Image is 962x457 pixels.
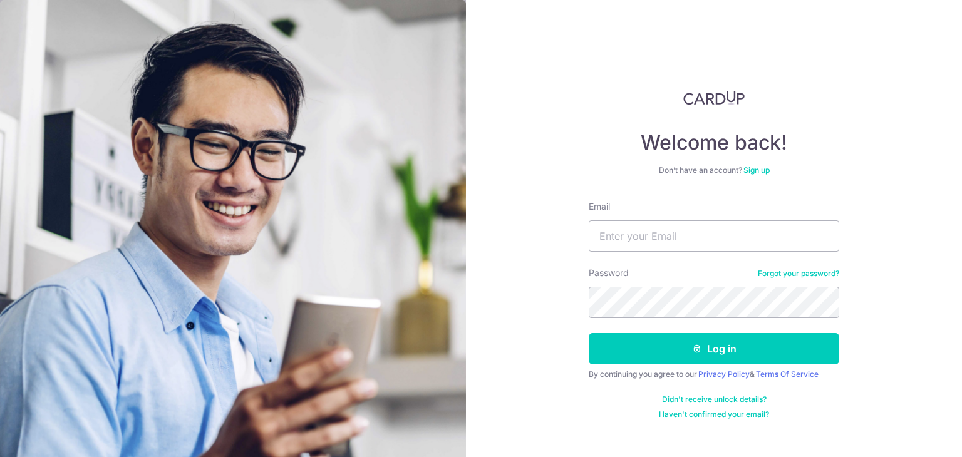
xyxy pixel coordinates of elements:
[662,394,767,404] a: Didn't receive unlock details?
[758,269,839,279] a: Forgot your password?
[659,409,769,419] a: Haven't confirmed your email?
[589,333,839,364] button: Log in
[743,165,770,175] a: Sign up
[589,369,839,379] div: By continuing you agree to our &
[589,165,839,175] div: Don’t have an account?
[589,130,839,155] h4: Welcome back!
[698,369,750,379] a: Privacy Policy
[756,369,819,379] a: Terms Of Service
[683,90,745,105] img: CardUp Logo
[589,200,610,213] label: Email
[589,220,839,252] input: Enter your Email
[589,267,629,279] label: Password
